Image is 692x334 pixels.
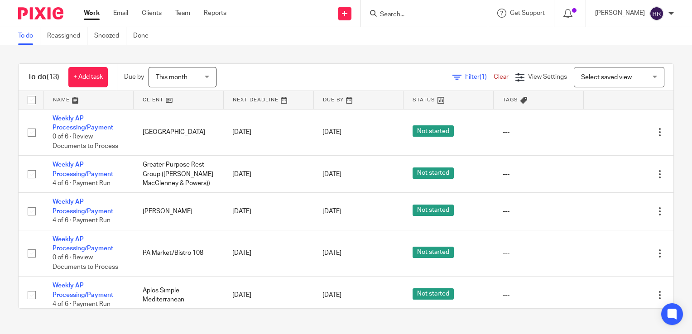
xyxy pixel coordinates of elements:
[18,27,40,45] a: To do
[322,208,341,215] span: [DATE]
[204,9,226,18] a: Reports
[53,180,111,186] span: 4 of 6 · Payment Run
[53,301,111,307] span: 4 of 6 · Payment Run
[53,217,111,224] span: 4 of 6 · Payment Run
[134,193,224,230] td: [PERSON_NAME]
[134,230,224,277] td: PA Market/Bistro 108
[53,236,113,252] a: Weekly AP Processing/Payment
[53,134,118,149] span: 0 of 6 · Review Documents to Process
[134,277,224,314] td: Aplos Simple Mediterranean
[223,193,313,230] td: [DATE]
[223,230,313,277] td: [DATE]
[322,129,341,135] span: [DATE]
[503,291,575,300] div: ---
[322,292,341,298] span: [DATE]
[94,27,126,45] a: Snoozed
[503,248,575,258] div: ---
[649,6,664,21] img: svg%3E
[53,115,113,131] a: Weekly AP Processing/Payment
[113,9,128,18] a: Email
[53,162,113,177] a: Weekly AP Processing/Payment
[379,11,461,19] input: Search
[156,74,187,81] span: This month
[503,207,575,216] div: ---
[465,74,494,80] span: Filter
[322,250,341,257] span: [DATE]
[581,74,632,81] span: Select saved view
[47,27,87,45] a: Reassigned
[595,9,645,18] p: [PERSON_NAME]
[503,170,575,179] div: ---
[28,72,59,82] h1: To do
[510,10,545,16] span: Get Support
[413,247,454,258] span: Not started
[53,255,118,271] span: 0 of 6 · Review Documents to Process
[413,125,454,137] span: Not started
[133,27,155,45] a: Done
[413,205,454,216] span: Not started
[134,156,224,193] td: Greater Purpose Rest Group ([PERSON_NAME] MacClenney & Powers))
[175,9,190,18] a: Team
[53,282,113,298] a: Weekly AP Processing/Payment
[528,74,567,80] span: View Settings
[53,199,113,214] a: Weekly AP Processing/Payment
[503,128,575,137] div: ---
[413,288,454,300] span: Not started
[322,171,341,177] span: [DATE]
[503,97,518,102] span: Tags
[142,9,162,18] a: Clients
[223,156,313,193] td: [DATE]
[124,72,144,81] p: Due by
[68,67,108,87] a: + Add task
[223,109,313,156] td: [DATE]
[84,9,100,18] a: Work
[413,167,454,179] span: Not started
[47,73,59,81] span: (13)
[494,74,509,80] a: Clear
[480,74,487,80] span: (1)
[18,7,63,19] img: Pixie
[223,277,313,314] td: [DATE]
[134,109,224,156] td: [GEOGRAPHIC_DATA]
